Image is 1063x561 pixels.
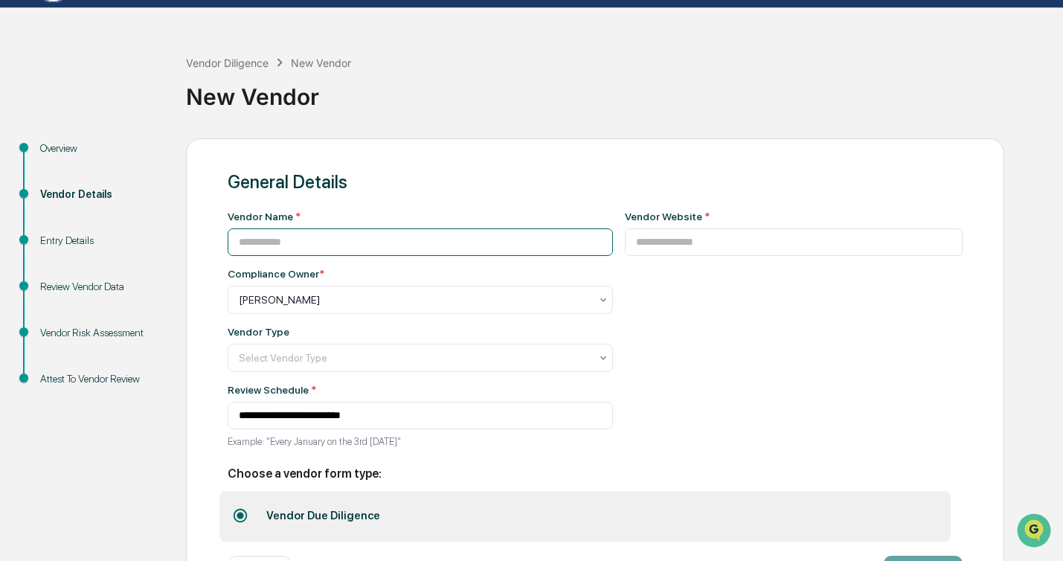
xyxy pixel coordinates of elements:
[255,497,391,536] div: Vendor Due Diligence
[40,233,162,249] div: Entry Details
[40,279,162,295] div: Review Vendor Data
[228,326,289,338] div: Vendor Type
[40,141,162,156] div: Overview
[228,211,613,222] div: Vendor Name
[30,203,42,215] img: 1746055101610-c473b297-6a78-478c-a979-82029cc54cd1
[253,118,271,136] button: Start new chat
[625,211,963,222] div: Vendor Website
[228,467,963,481] h2: Choose a vendor form type:
[40,187,162,202] div: Vendor Details
[15,165,100,177] div: Past conversations
[228,436,613,447] p: Example: "Every January on the 3rd [DATE]"
[186,57,269,69] div: Vendor Diligence
[123,202,129,214] span: •
[30,264,96,279] span: Preclearance
[1015,512,1056,552] iframe: Open customer support
[51,129,188,141] div: We're available if you need us!
[231,162,271,180] button: See all
[9,286,100,313] a: 🔎Data Lookup
[40,371,162,387] div: Attest To Vendor Review
[105,328,180,340] a: Powered byPylon
[291,57,351,69] div: New Vendor
[15,31,271,55] p: How can we help?
[15,294,27,306] div: 🔎
[108,266,120,278] div: 🗄️
[30,292,94,307] span: Data Lookup
[40,325,162,341] div: Vendor Risk Assessment
[228,171,963,193] div: General Details
[46,202,121,214] span: [PERSON_NAME]
[15,114,42,141] img: 1746055101610-c473b297-6a78-478c-a979-82029cc54cd1
[228,268,324,280] div: Compliance Owner
[15,188,39,212] img: Cameron Burns
[15,266,27,278] div: 🖐️
[228,384,613,396] div: Review Schedule
[132,202,162,214] span: [DATE]
[51,114,244,129] div: Start new chat
[9,258,102,285] a: 🖐️Preclearance
[186,71,1056,110] div: New Vendor
[148,329,180,340] span: Pylon
[123,264,184,279] span: Attestations
[102,258,190,285] a: 🗄️Attestations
